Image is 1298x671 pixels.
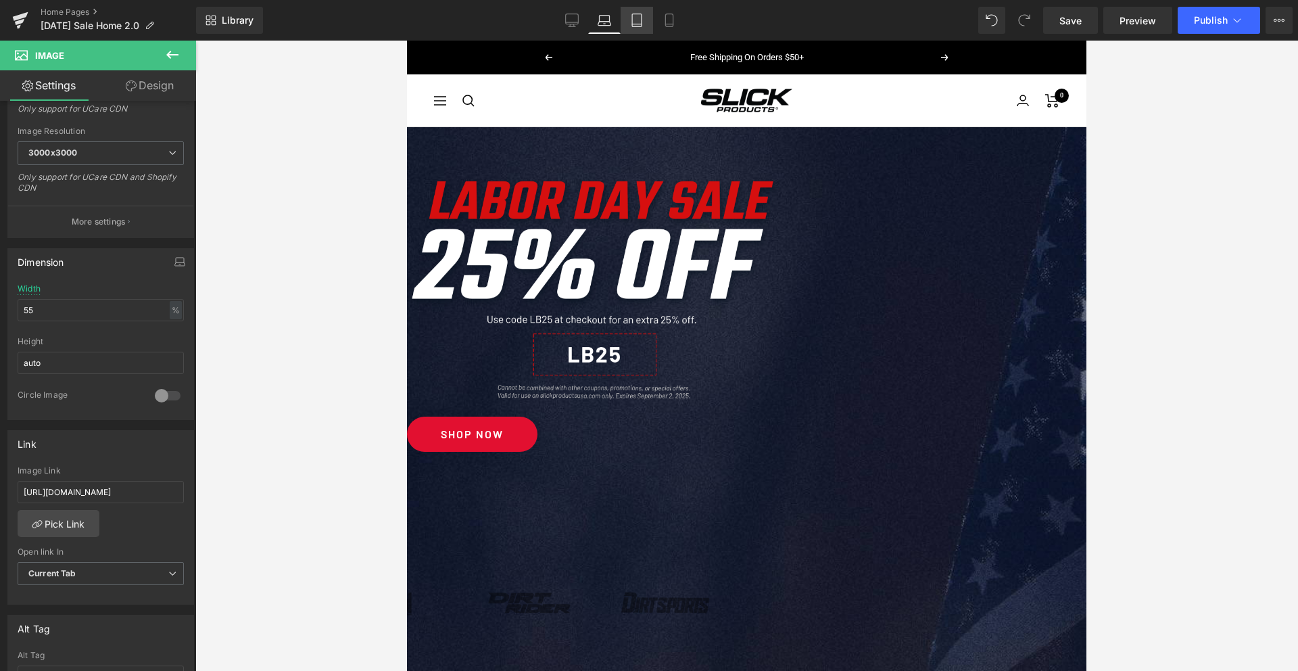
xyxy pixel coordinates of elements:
input: auto [18,299,184,321]
span: Library [222,14,254,26]
a: Login [610,54,622,66]
button: More settings [8,206,193,237]
a: New Library [196,7,263,34]
div: Open link In [18,547,184,557]
span: Image [35,50,64,61]
div: Only support for UCare CDN and Shopify CDN [18,172,184,202]
a: Cart [638,53,652,67]
div: Alt Tag [18,616,50,634]
button: Redo [1011,7,1038,34]
div: Image Link [18,466,184,476]
button: Undo [978,7,1005,34]
div: Image Resolution [18,126,184,136]
div: Alt Tag [18,651,184,660]
div: Only support for UCare CDN [18,103,184,123]
div: Dimension [18,249,64,268]
div: Height [18,337,184,346]
div: Circle Image [18,390,141,404]
span: Save [1059,14,1082,28]
div: Link [18,431,37,450]
span: Preview [1120,14,1156,28]
button: More [1266,7,1293,34]
div: % [170,301,182,319]
input: https://your-shop.myshopify.com [18,481,184,503]
a: Preview [1103,7,1172,34]
a: Laptop [588,7,621,34]
button: Publish [1178,7,1260,34]
a: Mobile [653,7,686,34]
span: Publish [1194,15,1228,26]
a: Search [55,54,68,66]
b: 3000x3000 [28,147,77,158]
a: Home Pages [41,7,196,18]
p: More settings [72,216,126,228]
p: Free Shipping On Orders $50+ [172,10,507,24]
cart-count: 0 [648,48,662,62]
span: [DATE] Sale Home 2.0 [41,20,139,31]
a: Desktop [556,7,588,34]
a: Tablet [621,7,653,34]
input: auto [18,352,184,374]
div: Width [18,284,41,294]
a: Design [101,70,199,101]
span: SHOP NOW [34,376,97,411]
a: Pick Link [18,510,99,537]
b: Current Tab [28,568,76,578]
